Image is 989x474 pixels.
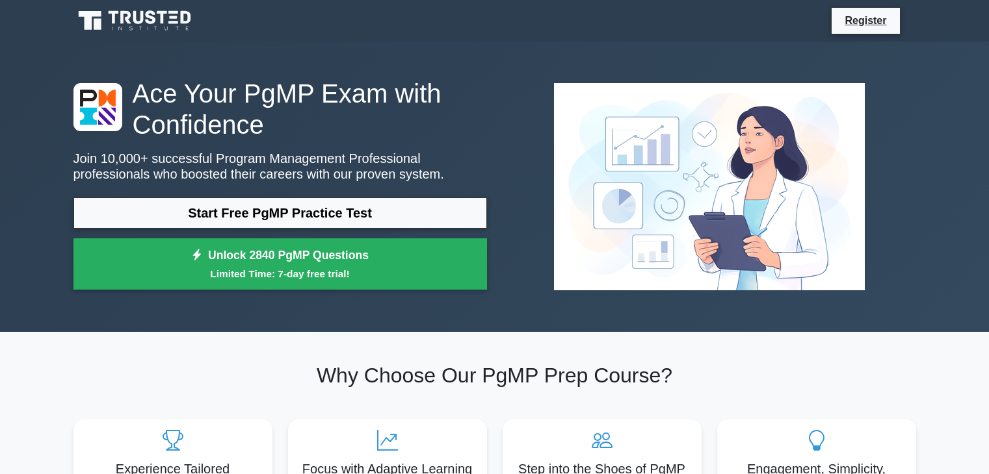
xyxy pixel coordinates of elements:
[837,12,894,29] a: Register
[73,238,487,290] a: Unlock 2840 PgMP QuestionsLimited Time: 7-day free trial!
[90,266,471,281] small: Limited Time: 7-day free trial!
[73,151,487,182] p: Join 10,000+ successful Program Management Professional professionals who boosted their careers w...
[73,363,916,388] h2: Why Choose Our PgMP Prep Course?
[73,197,487,229] a: Start Free PgMP Practice Test
[544,73,875,301] img: Program Management Professional Preview
[73,78,487,140] h1: Ace Your PgMP Exam with Confidence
